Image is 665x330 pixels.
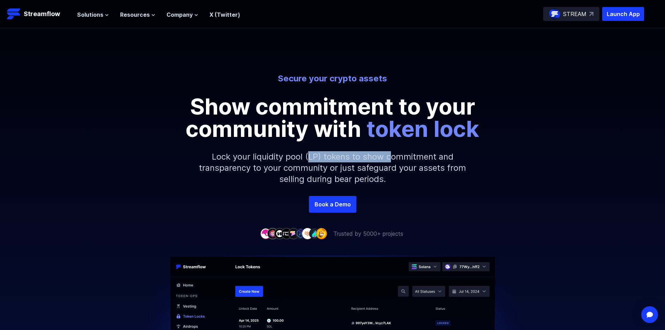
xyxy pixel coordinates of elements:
[120,10,155,19] button: Resources
[176,95,490,140] p: Show commitment to your community with
[260,228,271,239] img: company-1
[309,196,356,213] a: Book a Demo
[563,10,586,18] p: STREAM
[543,7,599,21] a: STREAM
[274,228,285,239] img: company-3
[589,12,593,16] img: top-right-arrow.svg
[167,10,193,19] span: Company
[309,228,320,239] img: company-8
[24,9,60,19] p: Streamflow
[316,228,327,239] img: company-9
[139,73,526,84] p: Secure your crypto assets
[641,306,658,323] div: Open Intercom Messenger
[77,10,109,19] button: Solutions
[209,11,240,18] a: X (Twitter)
[7,7,70,21] a: Streamflow
[288,228,299,239] img: company-5
[167,10,198,19] button: Company
[302,228,313,239] img: company-7
[77,10,103,19] span: Solutions
[602,7,644,21] button: Launch App
[333,229,403,238] p: Trusted by 5000+ projects
[367,115,479,142] span: token lock
[7,7,21,21] img: Streamflow Logo
[295,228,306,239] img: company-6
[281,228,292,239] img: company-4
[183,140,483,196] p: Lock your liquidity pool (LP) tokens to show commitment and transparency to your community or jus...
[549,8,560,20] img: streamflow-logo-circle.png
[267,228,278,239] img: company-2
[120,10,150,19] span: Resources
